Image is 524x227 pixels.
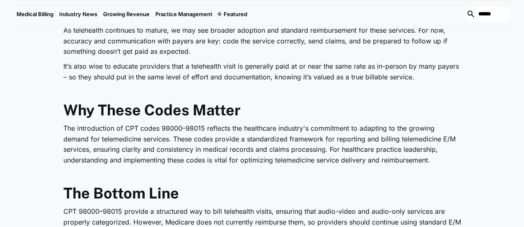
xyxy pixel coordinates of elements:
div: Featured [224,11,247,17]
p: ‍ [63,170,461,180]
p: The introduction of CPT codes 98000–98015 reflects the healthcare industry's commitment to adapti... [63,123,461,165]
strong: The Bottom Line [63,184,179,202]
a: Industry News [56,0,100,28]
a: Medical Billing [14,0,56,28]
p: As telehealth continues to mature, we may see broader adoption and standard reimbursement for the... [63,25,461,57]
a: Growing Revenue [100,0,152,28]
strong: Why These Codes Matter [63,101,241,119]
p: It’s also wise to educate providers that a telehealth visit is generally paid at or near the same... [63,61,461,82]
p: ‍ [63,86,461,97]
a: Practice Management [152,0,215,28]
div: Featured [215,0,250,28]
